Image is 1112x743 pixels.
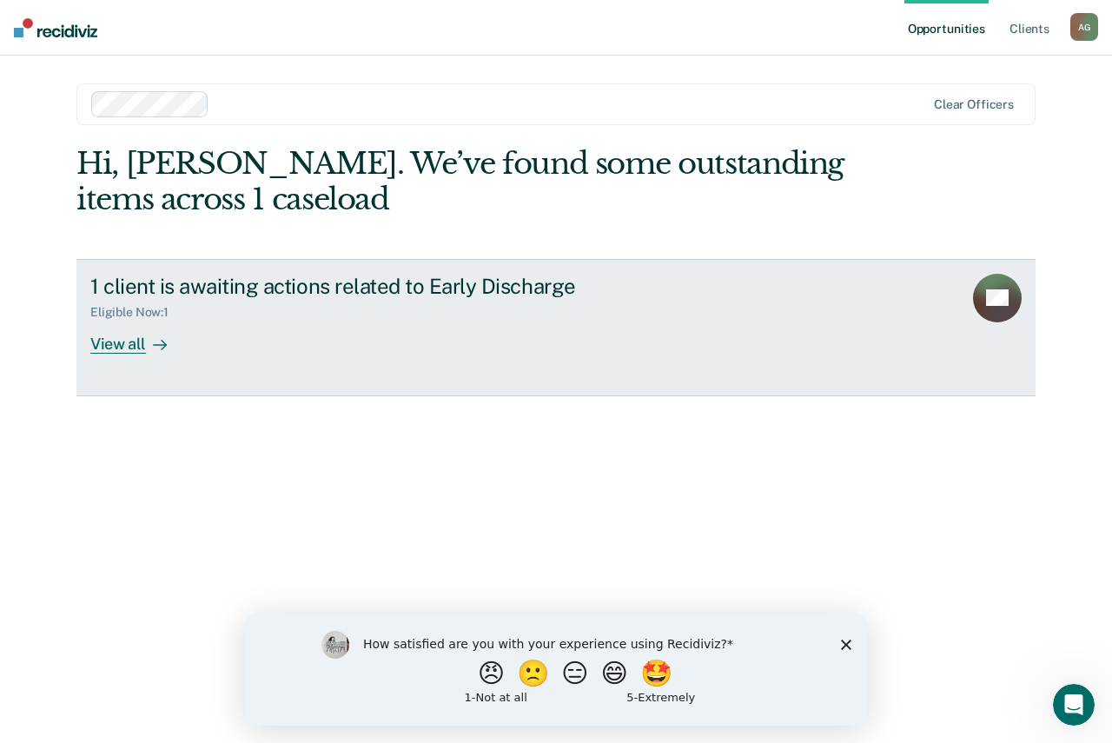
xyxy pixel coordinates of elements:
iframe: Survey by Kim from Recidiviz [245,614,867,726]
img: Recidiviz [14,18,97,37]
a: 1 client is awaiting actions related to Early DischargeEligible Now:1View all [76,259,1036,396]
div: A G [1070,13,1098,41]
div: 1 client is awaiting actions related to Early Discharge [90,274,700,299]
iframe: Intercom live chat [1053,684,1095,726]
div: Clear officers [934,97,1014,112]
button: AG [1070,13,1098,41]
div: Hi, [PERSON_NAME]. We’ve found some outstanding items across 1 caseload [76,146,844,217]
div: View all [90,320,188,354]
div: Eligible Now : 1 [90,305,182,320]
